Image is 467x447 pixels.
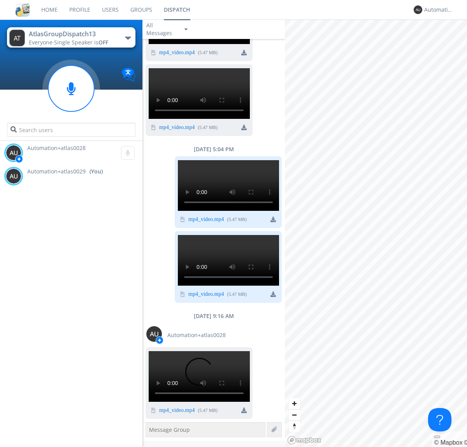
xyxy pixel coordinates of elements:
[434,439,462,446] a: Mapbox
[159,50,195,56] a: mp4_video.mp4
[90,168,103,175] div: (You)
[7,123,135,137] input: Search users
[287,436,321,445] a: Mapbox logo
[198,49,218,56] div: ( 5.47 MB )
[6,168,21,184] img: 373638.png
[159,408,195,414] a: mp4_video.mp4
[289,420,300,432] button: Reset bearing to north
[270,292,276,297] img: download media button
[159,125,195,131] a: mp4_video.mp4
[180,292,185,297] img: video icon
[180,217,185,222] img: video icon
[27,144,86,152] span: Automation+atlas0028
[270,217,276,222] img: download media button
[122,68,135,81] img: Translation enabled
[184,28,188,30] img: caret-down-sm.svg
[6,145,21,161] img: 373638.png
[428,408,451,431] iframe: Toggle Customer Support
[29,30,116,39] div: AtlasGroupDispatch13
[227,216,247,223] div: ( 5.47 MB )
[198,407,218,414] div: ( 5.47 MB )
[188,217,224,223] a: mp4_video.mp4
[289,421,300,432] span: Reset bearing to north
[146,21,177,37] div: All Messages
[146,326,162,342] img: 373638.png
[27,168,86,175] span: Automation+atlas0029
[434,436,440,438] button: Toggle attribution
[188,292,224,298] a: mp4_video.mp4
[241,408,247,413] img: download media button
[151,408,156,413] img: video icon
[142,145,285,153] div: [DATE] 5:04 PM
[167,331,226,339] span: Automation+atlas0028
[414,5,422,14] img: 373638.png
[198,124,218,131] div: ( 5.47 MB )
[151,50,156,55] img: video icon
[241,125,247,130] img: download media button
[7,27,135,48] button: AtlasGroupDispatch13Everyone·Single Speaker isOFF
[424,6,453,14] div: Automation+atlas0029
[54,39,108,46] span: Single Speaker is
[151,125,156,130] img: video icon
[227,291,247,298] div: ( 5.47 MB )
[142,312,285,320] div: [DATE] 9:16 AM
[241,50,247,55] img: download media button
[9,30,25,46] img: 373638.png
[289,409,300,420] button: Zoom out
[16,3,30,17] img: cddb5a64eb264b2086981ab96f4c1ba7
[289,398,300,409] button: Zoom in
[29,39,116,46] div: Everyone ·
[98,39,108,46] span: OFF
